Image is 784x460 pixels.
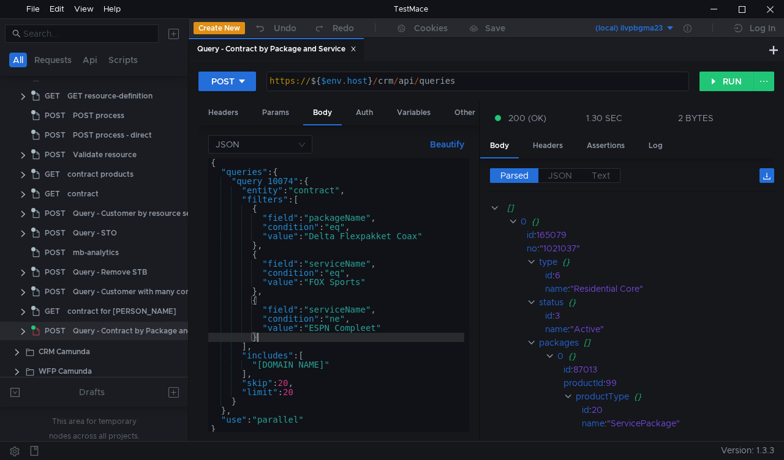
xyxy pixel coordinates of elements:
div: 3 [555,309,758,322]
div: : [582,417,774,430]
div: 99 [606,376,761,390]
div: Variables [387,102,440,124]
span: GET [45,185,60,203]
div: Query - Customer with many contracts [73,283,211,301]
div: WFP Camunda [39,362,92,380]
div: GET resource-definition [67,87,153,105]
span: POST [45,106,66,125]
div: {} [568,349,758,363]
div: "Delta Flexpakket Coax" [589,430,759,443]
span: JSON [548,170,572,181]
button: (local) ilvpbgma23 [590,18,675,38]
div: Drafts [79,385,105,399]
div: id [563,363,571,376]
div: no [527,242,537,255]
div: productId [563,376,603,390]
div: 0 [521,215,527,228]
div: 0 [557,349,563,363]
div: Undo [274,21,296,35]
button: Api [79,53,101,67]
div: Assertions [577,135,635,157]
span: POST [45,224,66,242]
div: Headers [523,135,573,157]
input: Search... [23,27,151,40]
div: Query - Customer by resource serial [73,204,202,223]
span: POST [45,146,66,164]
span: GET [45,165,60,184]
div: : [527,242,774,255]
div: [] [507,201,757,215]
div: id [545,269,552,282]
div: contract for [PERSON_NAME] [67,302,176,321]
div: Log [639,135,673,157]
div: id [582,403,589,417]
div: : [545,322,774,336]
div: : [545,282,774,295]
div: name [545,322,568,336]
button: POST [198,72,256,91]
div: Save [485,24,505,32]
div: name [563,430,586,443]
span: Text [592,170,610,181]
div: POST process - direct [73,126,152,144]
div: name [582,417,605,430]
button: Requests [31,53,75,67]
button: All [9,53,27,67]
div: "1021037" [540,242,758,255]
div: packages [539,336,579,349]
div: type [539,255,557,269]
span: POST [45,243,66,262]
div: status [539,295,563,309]
div: 6 [555,269,758,282]
div: mb-analytics [73,243,119,262]
div: name [545,282,568,295]
div: Validate resource [73,146,137,164]
div: Params [252,102,299,124]
span: POST [45,204,66,223]
button: Scripts [105,53,141,67]
span: Parsed [500,170,529,181]
div: productType [576,390,629,403]
div: Query - Contract by Package and Service [73,322,221,340]
div: {} [568,295,759,309]
div: id [545,309,552,322]
span: POST [45,126,66,144]
div: 1.30 SEC [586,113,622,124]
span: POST [45,263,66,281]
div: : [563,376,774,390]
div: contract [67,185,99,203]
div: Redo [333,21,354,35]
div: Log In [750,21,775,35]
div: "Active" [570,322,759,336]
button: Redo [305,19,363,37]
span: GET [45,302,60,321]
div: 165079 [537,228,758,242]
span: 200 (OK) [508,111,546,125]
span: POST [45,322,66,340]
div: "Residential Core" [570,282,759,295]
div: [] [584,336,760,349]
span: Version: 1.3.3 [721,442,774,459]
div: {} [634,390,763,403]
div: Query - STO [73,224,117,242]
div: Body [480,135,519,158]
div: Other [445,102,485,124]
div: {} [562,255,759,269]
div: (local) ilvpbgma23 [595,23,663,34]
div: POST [211,75,235,88]
button: Undo [245,19,305,37]
div: : [563,430,774,443]
button: Beautify [425,137,469,152]
div: Body [303,102,342,125]
div: {} [532,215,758,228]
div: CRM Camunda [39,343,90,361]
div: : [545,269,774,282]
div: id [527,228,534,242]
span: POST [45,283,66,301]
span: GET [45,87,60,105]
div: Headers [198,102,248,124]
div: : [563,363,774,376]
div: contract products [67,165,134,184]
div: Cookies [414,21,448,35]
div: POST process [73,106,124,125]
